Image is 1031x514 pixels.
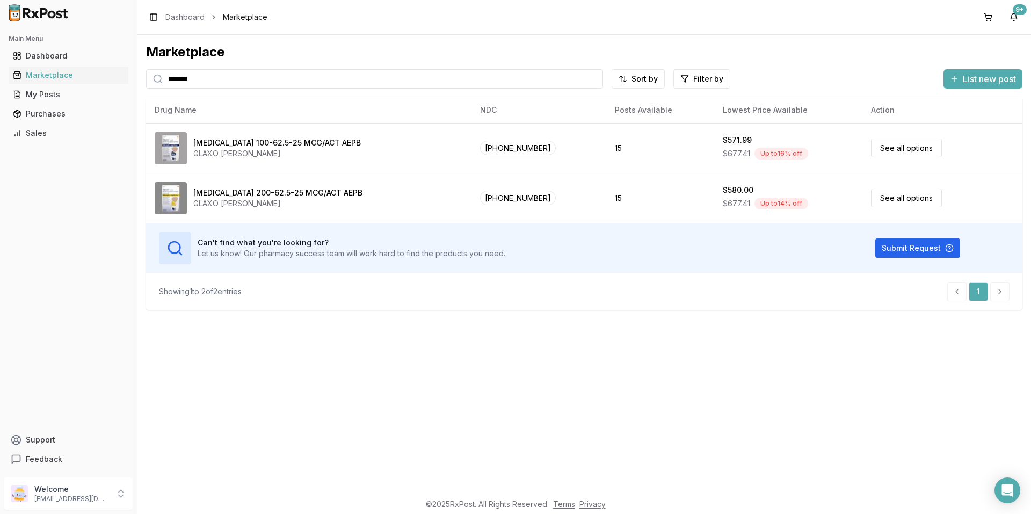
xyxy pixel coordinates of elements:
a: 1 [969,282,988,301]
a: Purchases [9,104,128,124]
a: See all options [871,189,942,207]
a: Sales [9,124,128,143]
a: See all options [871,139,942,157]
div: $580.00 [723,185,753,196]
button: Support [4,430,133,450]
div: Marketplace [146,44,1022,61]
th: NDC [471,97,606,123]
span: [PHONE_NUMBER] [480,141,556,155]
button: List new post [943,69,1022,89]
a: List new post [943,75,1022,85]
div: Showing 1 to 2 of 2 entries [159,286,242,297]
img: Trelegy Ellipta 100-62.5-25 MCG/ACT AEPB [155,132,187,164]
button: Dashboard [4,47,133,64]
img: RxPost Logo [4,4,73,21]
div: Dashboard [13,50,124,61]
a: My Posts [9,85,128,104]
div: [MEDICAL_DATA] 200-62.5-25 MCG/ACT AEPB [193,187,362,198]
h3: Can't find what you're looking for? [198,237,505,248]
nav: breadcrumb [165,12,267,23]
td: 15 [606,123,714,173]
span: List new post [963,73,1016,85]
th: Action [862,97,1022,123]
nav: pagination [947,282,1010,301]
div: Sales [13,128,124,139]
span: Filter by [693,74,723,84]
span: $677.41 [723,198,750,209]
div: $571.99 [723,135,752,146]
div: Up to 14 % off [754,198,808,209]
div: 9+ [1013,4,1027,15]
button: My Posts [4,86,133,103]
div: Open Intercom Messenger [994,477,1020,503]
div: My Posts [13,89,124,100]
button: Marketplace [4,67,133,84]
td: 15 [606,173,714,223]
th: Lowest Price Available [714,97,862,123]
th: Drug Name [146,97,471,123]
div: GLAXO [PERSON_NAME] [193,198,362,209]
a: Terms [553,499,575,509]
button: Sort by [612,69,665,89]
p: Welcome [34,484,109,495]
span: Marketplace [223,12,267,23]
span: Feedback [26,454,62,465]
div: Up to 16 % off [754,148,808,160]
p: [EMAIL_ADDRESS][DOMAIN_NAME] [34,495,109,503]
button: 9+ [1005,9,1022,26]
button: Submit Request [875,238,960,258]
img: User avatar [11,485,28,502]
button: Filter by [673,69,730,89]
div: GLAXO [PERSON_NAME] [193,148,361,159]
a: Dashboard [165,12,205,23]
span: [PHONE_NUMBER] [480,191,556,205]
div: Marketplace [13,70,124,81]
button: Feedback [4,450,133,469]
span: $677.41 [723,148,750,159]
a: Privacy [579,499,606,509]
div: Purchases [13,108,124,119]
a: Dashboard [9,46,128,66]
p: Let us know! Our pharmacy success team will work hard to find the products you need. [198,248,505,259]
a: Marketplace [9,66,128,85]
button: Purchases [4,105,133,122]
h2: Main Menu [9,34,128,43]
th: Posts Available [606,97,714,123]
img: Trelegy Ellipta 200-62.5-25 MCG/ACT AEPB [155,182,187,214]
button: Sales [4,125,133,142]
span: Sort by [631,74,658,84]
div: [MEDICAL_DATA] 100-62.5-25 MCG/ACT AEPB [193,137,361,148]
